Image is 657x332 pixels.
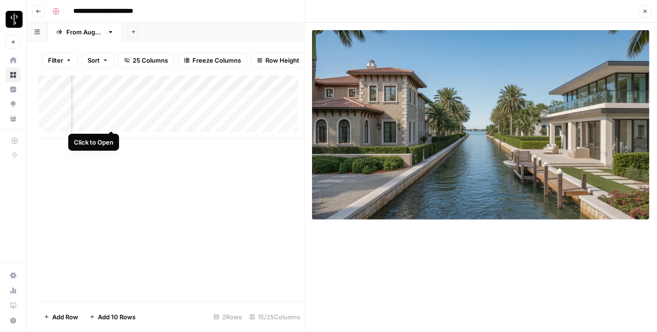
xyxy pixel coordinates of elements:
span: Freeze Columns [192,56,241,65]
span: 25 Columns [133,56,168,65]
span: Row Height [265,56,299,65]
button: Freeze Columns [178,53,247,68]
a: Settings [6,268,21,283]
div: 2 Rows [210,309,246,324]
button: Row Height [251,53,305,68]
a: Learning Hub [6,298,21,313]
button: 25 Columns [118,53,174,68]
button: Add Row [38,309,84,324]
a: Opportunities [6,97,21,112]
a: Insights [6,82,21,97]
button: Sort [81,53,114,68]
div: 15/25 Columns [246,309,304,324]
button: Filter [42,53,78,68]
span: Filter [48,56,63,65]
a: From [DATE] [48,23,122,41]
button: Add 10 Rows [84,309,141,324]
div: From [DATE] [66,27,104,37]
img: Row/Cell [312,30,649,219]
span: Add Row [52,312,78,322]
a: Your Data [6,111,21,126]
a: Home [6,53,21,68]
span: Add 10 Rows [98,312,136,322]
button: Help + Support [6,313,21,328]
span: Sort [88,56,100,65]
a: Browse [6,67,21,82]
button: Workspace: LP Production Workloads [6,8,21,31]
img: LP Production Workloads Logo [6,11,23,28]
a: Usage [6,283,21,298]
div: Click to Open [74,138,113,147]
